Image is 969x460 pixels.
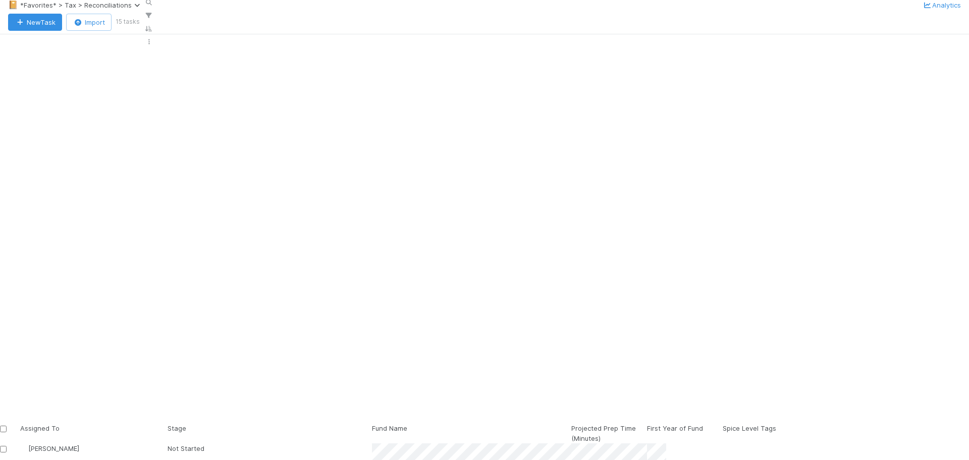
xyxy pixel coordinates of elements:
[168,443,204,453] div: Not Started
[20,445,28,453] img: avatar_cfa6ccaa-c7d9-46b3-b608-2ec56ecf97ad.png
[8,14,62,31] button: NewTask
[647,424,703,432] span: First Year of Fund
[372,424,407,432] span: Fund Name
[28,444,79,452] span: [PERSON_NAME]
[20,1,144,9] span: *Favorites* > Tax > Reconciliations
[20,424,60,432] span: Assigned To
[168,424,186,432] span: Stage
[20,443,79,453] div: [PERSON_NAME]
[116,17,140,26] small: 15 tasks
[168,444,204,452] span: Not Started
[571,424,636,442] span: Projected Prep Time (Minutes)
[723,424,776,432] span: Spice Level Tags
[8,1,18,9] span: 📔
[66,14,112,31] button: Import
